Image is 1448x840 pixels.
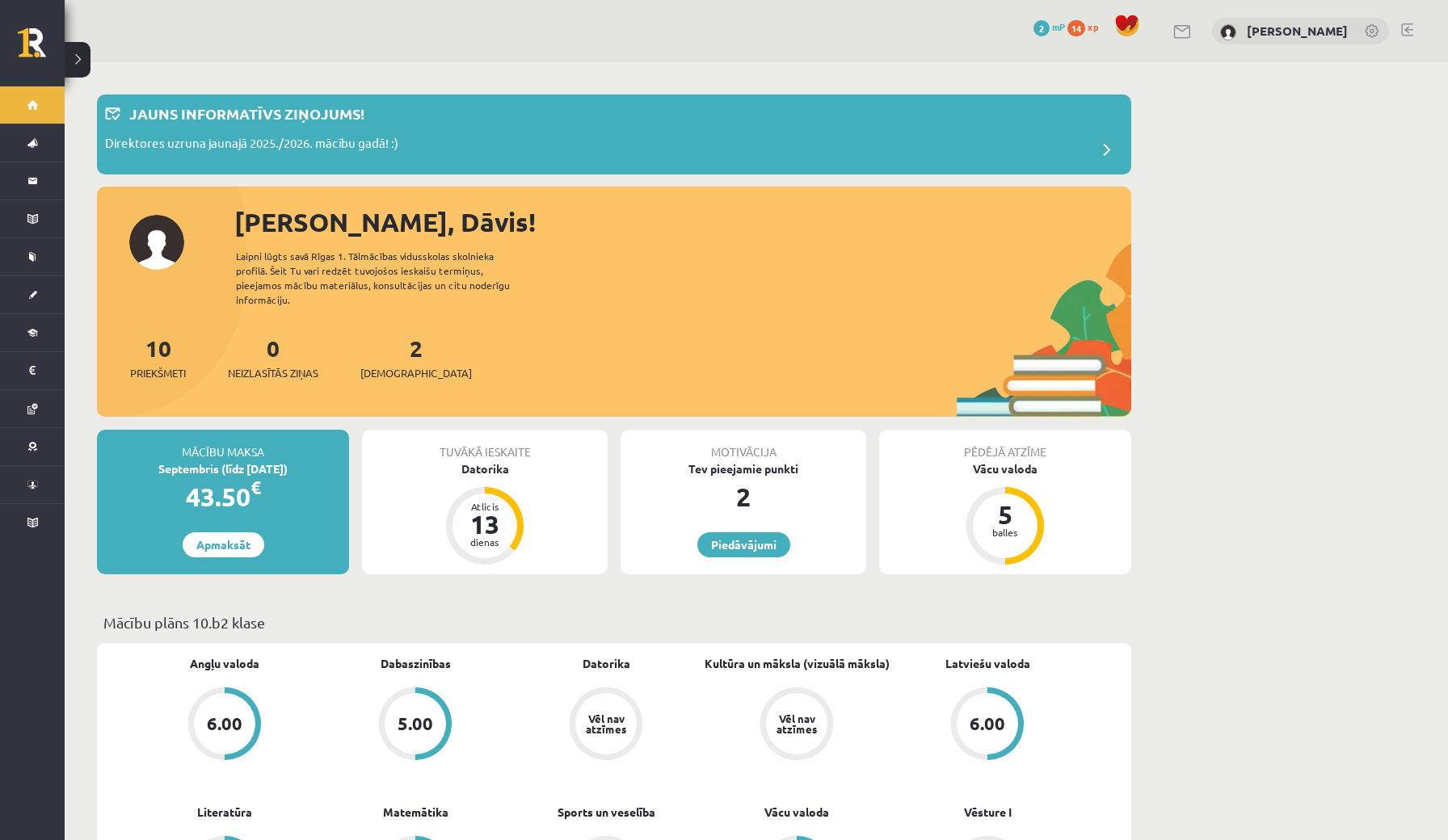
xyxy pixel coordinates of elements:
[183,532,264,557] a: Apmaksāt
[130,365,186,381] span: Priekšmeti
[879,430,1131,460] div: Pēdējā atzīme
[130,334,186,381] a: 10Priekšmeti
[1247,23,1348,39] a: [PERSON_NAME]
[190,655,259,672] a: Angļu valoda
[320,687,511,763] a: 5.00
[461,502,509,511] div: Atlicis
[234,203,1131,241] div: [PERSON_NAME], Dāvis!
[621,477,866,516] div: 2
[236,249,538,307] div: Laipni lūgts savā Rīgas 1. Tālmācības vidusskolas skolnieka profilā. Šeit Tu vari redzēt tuvojošo...
[558,804,655,821] a: Sports un veselība
[981,527,1029,537] div: balles
[207,715,242,733] div: 6.00
[621,460,866,477] div: Tev pieejamie punkti
[362,430,608,460] div: Tuvākā ieskaite
[105,134,398,157] p: Direktores uzruna jaunajā 2025./2026. mācību gadā! :)
[103,611,1125,633] p: Mācību plāns 10.b2 klase
[97,430,349,460] div: Mācību maksa
[583,655,630,672] a: Datorika
[228,334,318,381] a: 0Neizlasītās ziņas
[697,532,790,557] a: Piedāvājumi
[1067,20,1085,36] span: 14
[1033,20,1050,36] span: 2
[981,502,1029,527] div: 5
[879,460,1131,567] a: Vācu valoda 5 balles
[97,477,349,516] div: 43.50
[18,28,65,69] a: Rīgas 1. Tālmācības vidusskola
[129,687,320,763] a: 6.00
[360,365,472,381] span: [DEMOGRAPHIC_DATA]
[383,804,448,821] a: Matemātika
[1220,24,1236,40] img: Dāvis Podnieks
[1033,20,1065,33] a: 2 mP
[461,511,509,537] div: 13
[583,713,629,734] div: Vēl nav atzīmes
[228,365,318,381] span: Neizlasītās ziņas
[1088,20,1098,33] span: xp
[197,804,252,821] a: Literatūra
[1067,20,1106,33] a: 14 xp
[360,334,472,381] a: 2[DEMOGRAPHIC_DATA]
[381,655,451,672] a: Dabaszinības
[764,804,829,821] a: Vācu valoda
[621,430,866,460] div: Motivācija
[511,687,701,763] a: Vēl nav atzīmes
[362,460,608,477] div: Datorika
[774,713,819,734] div: Vēl nav atzīmes
[398,715,433,733] div: 5.00
[964,804,1012,821] a: Vēsture I
[97,460,349,477] div: Septembris (līdz [DATE])
[945,655,1030,672] a: Latviešu valoda
[362,460,608,567] a: Datorika Atlicis 13 dienas
[879,460,1131,477] div: Vācu valoda
[461,537,509,547] div: dienas
[892,687,1083,763] a: 6.00
[1052,20,1065,33] span: mP
[705,655,890,672] a: Kultūra un māksla (vizuālā māksla)
[105,103,1123,166] a: Jauns informatīvs ziņojums! Direktores uzruna jaunajā 2025./2026. mācību gadā! :)
[970,715,1005,733] div: 6.00
[250,476,261,499] span: €
[129,103,364,124] p: Jauns informatīvs ziņojums!
[701,687,892,763] a: Vēl nav atzīmes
